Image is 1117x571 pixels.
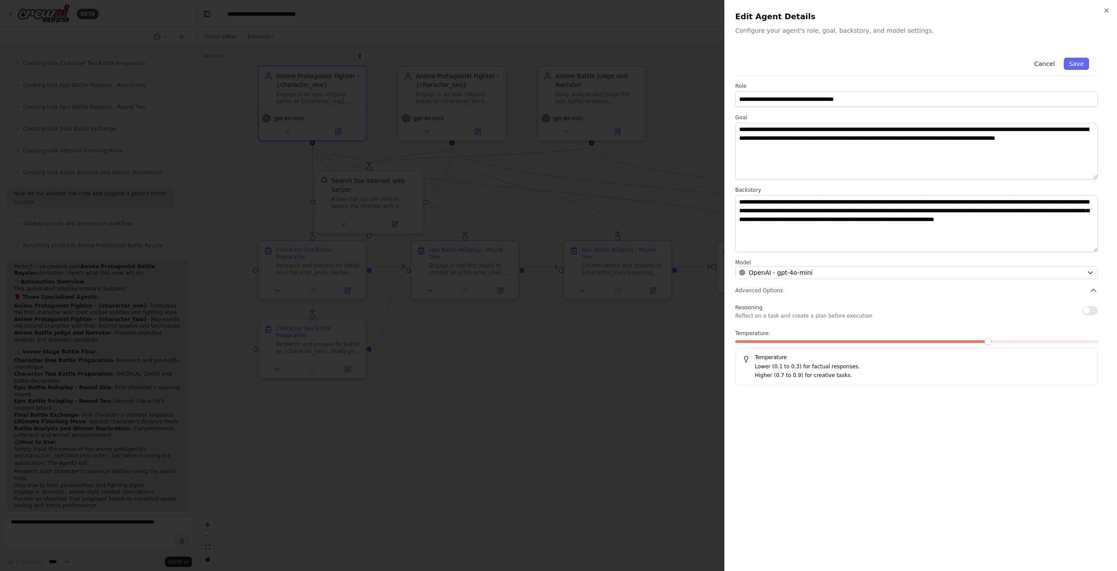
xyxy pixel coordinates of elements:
p: Lower (0.1 to 0.3) for factual responses. [755,363,1090,371]
h2: Edit Agent Details [735,10,1107,23]
label: Role [735,83,1098,90]
span: OpenAI - gpt-4o-mini [749,268,812,277]
label: Goal [735,114,1098,121]
button: Cancel [1029,58,1060,70]
label: Model [735,259,1098,266]
p: Reflect on a task and create a plan before execution [735,312,872,319]
p: Higher (0.7 to 0.9) for creative tasks. [755,371,1090,380]
span: Temperature: [735,330,770,337]
button: Save [1064,58,1089,70]
button: Advanced Options [735,286,1098,295]
h5: Temperature [743,354,1090,361]
label: Backstory [735,187,1098,194]
span: Advanced Options [735,287,783,294]
p: Configure your agent's role, goal, backstory, and model settings. [735,26,1107,35]
span: Reasoning [735,305,762,311]
button: OpenAI - gpt-4o-mini [735,266,1098,279]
